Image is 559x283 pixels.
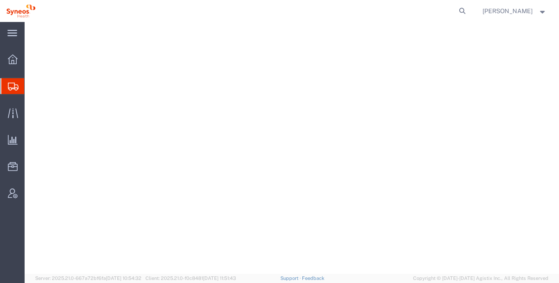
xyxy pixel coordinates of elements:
a: Feedback [302,276,324,281]
span: Client: 2025.21.0-f0c8481 [145,276,236,281]
img: logo [6,4,36,18]
span: [DATE] 10:54:32 [106,276,142,281]
button: [PERSON_NAME] [482,6,547,16]
iframe: FS Legacy Container [25,22,559,274]
span: Oksana Tsankova [483,6,533,16]
span: [DATE] 11:51:43 [203,276,236,281]
span: Server: 2025.21.0-667a72bf6fa [35,276,142,281]
span: Copyright © [DATE]-[DATE] Agistix Inc., All Rights Reserved [413,275,548,282]
a: Support [280,276,302,281]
